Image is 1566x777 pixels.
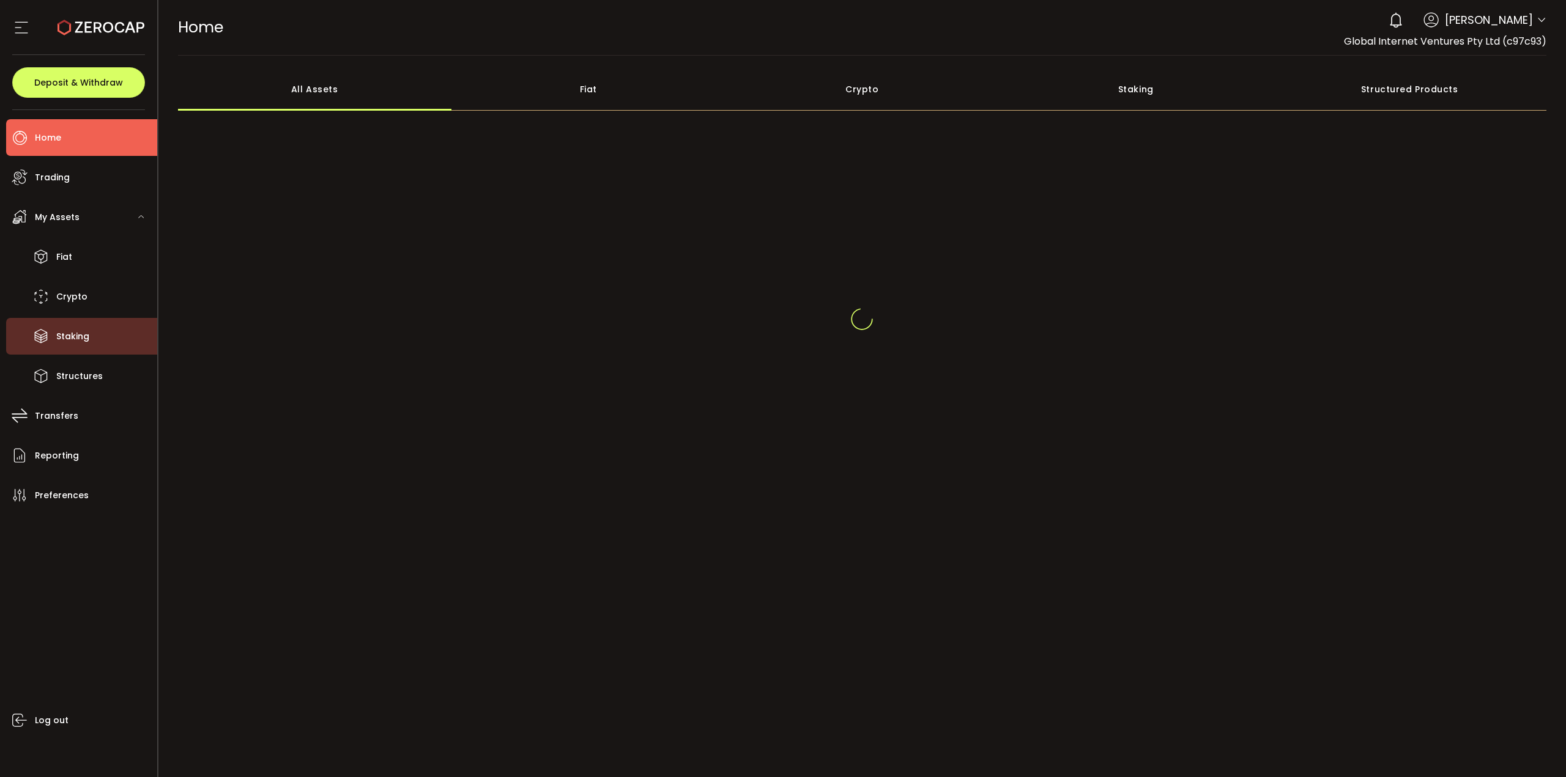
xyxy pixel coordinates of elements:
[56,288,87,306] span: Crypto
[56,248,72,266] span: Fiat
[999,68,1273,111] div: Staking
[35,447,79,465] span: Reporting
[35,169,70,186] span: Trading
[35,129,61,147] span: Home
[56,367,103,385] span: Structures
[1445,12,1533,28] span: [PERSON_NAME]
[178,68,452,111] div: All Assets
[178,17,223,38] span: Home
[56,328,89,345] span: Staking
[451,68,725,111] div: Fiat
[12,67,145,98] button: Deposit & Withdraw
[725,68,1000,111] div: Crypto
[35,712,69,729] span: Log out
[1344,34,1546,48] span: Global Internet Ventures Pty Ltd (c97c93)
[34,78,123,87] span: Deposit & Withdraw
[35,487,89,504] span: Preferences
[35,407,78,425] span: Transfers
[1273,68,1547,111] div: Structured Products
[35,208,80,226] span: My Assets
